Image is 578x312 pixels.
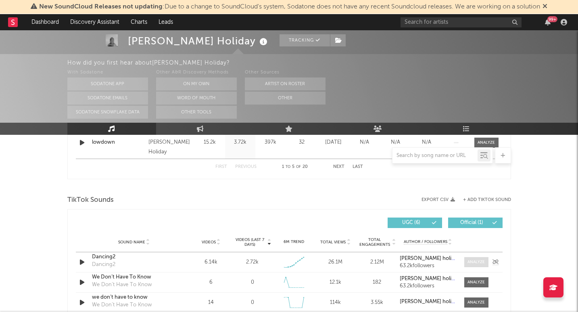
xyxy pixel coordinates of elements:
[148,128,192,157] div: 2023 [PERSON_NAME] Holiday
[118,240,145,245] span: Sound Name
[156,77,237,90] button: On My Own
[463,198,511,202] button: + Add TikTok Sound
[67,106,148,119] button: Sodatone Snowflake Data
[215,165,227,169] button: First
[39,4,163,10] span: New SoundCloud Releases not updating
[358,278,396,287] div: 182
[92,253,176,261] a: Dancing2
[400,299,460,304] strong: [PERSON_NAME] holiday
[257,138,284,147] div: 397k
[545,19,551,25] button: 99+
[353,165,363,169] button: Last
[455,198,511,202] button: + Add TikTok Sound
[422,197,455,202] button: Export CSV
[92,261,115,269] div: Dancing2
[65,14,125,30] a: Discovery Assistant
[92,301,152,309] div: We Don’t Have To Know
[156,92,237,105] button: Word Of Mouth
[92,281,152,289] div: We Don’t Have To Know
[192,278,230,287] div: 6
[358,237,391,247] span: Total Engagements
[273,162,317,172] div: 1 5 20
[67,68,148,77] div: With Sodatone
[400,263,456,269] div: 63.2k followers
[197,138,223,147] div: 15.2k
[448,218,503,228] button: Official(1)
[156,106,237,119] button: Other Tools
[67,77,148,90] button: Sodatone App
[400,276,460,281] strong: [PERSON_NAME] holiday
[320,240,346,245] span: Total Views
[128,34,269,48] div: [PERSON_NAME] Holiday
[351,138,378,147] div: N/A
[543,4,547,10] span: Dismiss
[400,256,456,262] a: [PERSON_NAME] holiday
[67,92,148,105] button: Sodatone Emails
[453,220,490,225] span: Official ( 1 )
[547,16,557,22] div: 99 +
[317,299,354,307] div: 114k
[358,299,396,307] div: 3.55k
[400,256,460,261] strong: [PERSON_NAME] holiday
[92,273,176,281] a: We Don’t Have To Know
[125,14,153,30] a: Charts
[400,276,456,282] a: [PERSON_NAME] holiday
[251,278,254,287] div: 0
[39,4,540,10] span: : Due to a change to SoundCloud's system, Sodatone does not have any recent Soundcloud releases. ...
[67,195,114,205] span: TikTok Sounds
[245,68,326,77] div: Other Sources
[358,258,396,266] div: 2.12M
[153,14,179,30] a: Leads
[388,218,442,228] button: UGC(6)
[400,299,456,305] a: [PERSON_NAME] holiday
[227,138,253,147] div: 3.72k
[280,34,330,46] button: Tracking
[92,293,176,302] a: we don’t have to know
[192,258,230,266] div: 6.14k
[246,258,259,266] div: 2.72k
[251,299,254,307] div: 0
[320,138,347,147] div: [DATE]
[156,68,237,77] div: Other A&R Discovery Methods
[286,165,290,169] span: to
[296,165,301,169] span: of
[317,258,354,266] div: 26.1M
[26,14,65,30] a: Dashboard
[401,17,522,27] input: Search for artists
[333,165,344,169] button: Next
[92,138,145,147] a: lowdown
[288,138,316,147] div: 32
[245,92,326,105] button: Other
[393,220,430,225] span: UGC ( 6 )
[400,283,456,289] div: 63.2k followers
[192,299,230,307] div: 14
[235,165,257,169] button: Previous
[245,77,326,90] button: Artist on Roster
[317,278,354,287] div: 12.1k
[275,239,313,245] div: 6M Trend
[202,240,216,245] span: Videos
[382,138,409,147] div: N/A
[413,138,440,147] div: N/A
[234,237,266,247] span: Videos (last 7 days)
[392,153,478,159] input: Search by song name or URL
[404,239,447,245] span: Author / Followers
